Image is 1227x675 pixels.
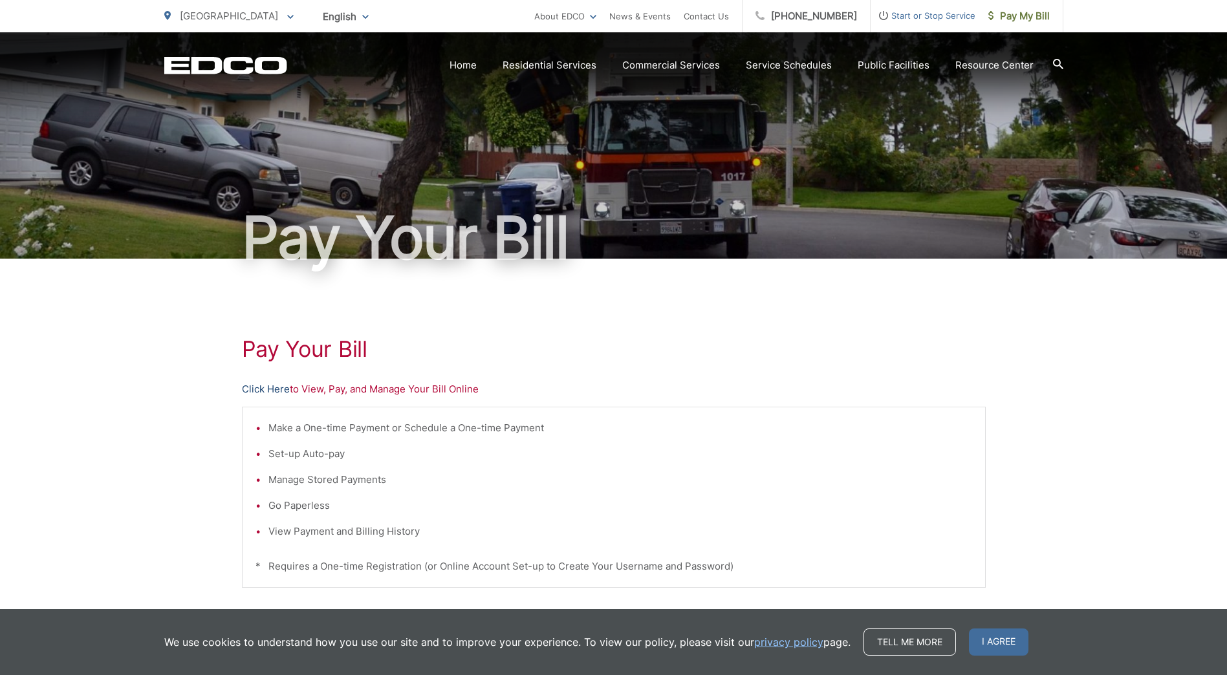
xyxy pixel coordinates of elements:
a: Home [450,58,477,73]
a: Tell me more [863,628,956,656]
li: Set-up Auto-pay [268,446,972,462]
li: Go Paperless [268,498,972,513]
a: EDCD logo. Return to the homepage. [164,56,287,74]
span: English [313,5,378,28]
p: * Requires a One-time Registration (or Online Account Set-up to Create Your Username and Password) [255,559,972,574]
p: - OR - [353,607,986,627]
span: [GEOGRAPHIC_DATA] [180,10,278,22]
span: I agree [969,628,1028,656]
p: We use cookies to understand how you use our site and to improve your experience. To view our pol... [164,634,851,650]
a: privacy policy [754,634,823,650]
a: News & Events [609,8,671,24]
p: to View, Pay, and Manage Your Bill Online [242,381,986,397]
a: Click Here [242,381,290,397]
h1: Pay Your Bill [164,206,1063,270]
a: Resource Center [955,58,1034,73]
a: Service Schedules [746,58,832,73]
a: Contact Us [684,8,729,24]
h1: Pay Your Bill [242,336,986,362]
li: Make a One-time Payment or Schedule a One-time Payment [268,420,972,436]
a: Residential Services [503,58,596,73]
a: Public Facilities [858,58,929,73]
a: About EDCO [534,8,596,24]
li: Manage Stored Payments [268,472,972,487]
span: Pay My Bill [988,8,1050,24]
a: Commercial Services [622,58,720,73]
li: View Payment and Billing History [268,524,972,539]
